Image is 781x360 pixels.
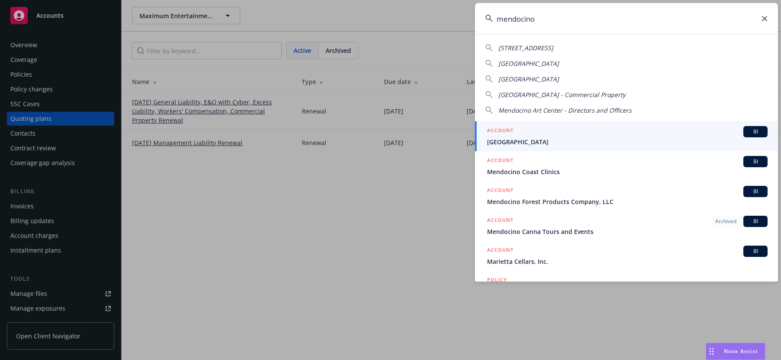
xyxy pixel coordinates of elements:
h5: ACCOUNT [487,186,513,196]
a: ACCOUNTArchivedBIMendocino Canna Tours and Events [475,211,778,241]
span: Mendocino Forest Products Company, LLC [487,197,768,206]
span: [STREET_ADDRESS] [498,44,553,52]
h5: ACCOUNT [487,216,513,226]
input: Search... [475,3,778,34]
span: [GEOGRAPHIC_DATA] [487,137,768,146]
span: [GEOGRAPHIC_DATA] [498,59,559,68]
button: Nova Assist [706,343,765,360]
span: BI [747,217,764,225]
a: ACCOUNTBIMarietta Cellars, Inc. [475,241,778,271]
span: BI [747,188,764,195]
span: Mendocino Canna Tours and Events [487,227,768,236]
span: BI [747,128,764,136]
div: Drag to move [706,343,717,360]
a: ACCOUNTBIMendocino Coast Clinics [475,151,778,181]
span: [GEOGRAPHIC_DATA] - Commercial Property [498,91,626,99]
a: ACCOUNTBI[GEOGRAPHIC_DATA] [475,121,778,151]
span: Marietta Cellars, Inc. [487,257,768,266]
span: Mendocino Art Center - Directors and Officers [498,106,632,114]
h5: ACCOUNT [487,156,513,166]
h5: POLICY [487,276,507,284]
span: BI [747,158,764,165]
h5: ACCOUNT [487,246,513,256]
span: Mendocino Coast Clinics [487,167,768,176]
span: Archived [715,217,736,225]
a: POLICY [475,271,778,308]
span: BI [747,247,764,255]
a: ACCOUNTBIMendocino Forest Products Company, LLC [475,181,778,211]
span: Nova Assist [724,347,758,355]
h5: ACCOUNT [487,126,513,136]
span: [GEOGRAPHIC_DATA] [498,75,559,83]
